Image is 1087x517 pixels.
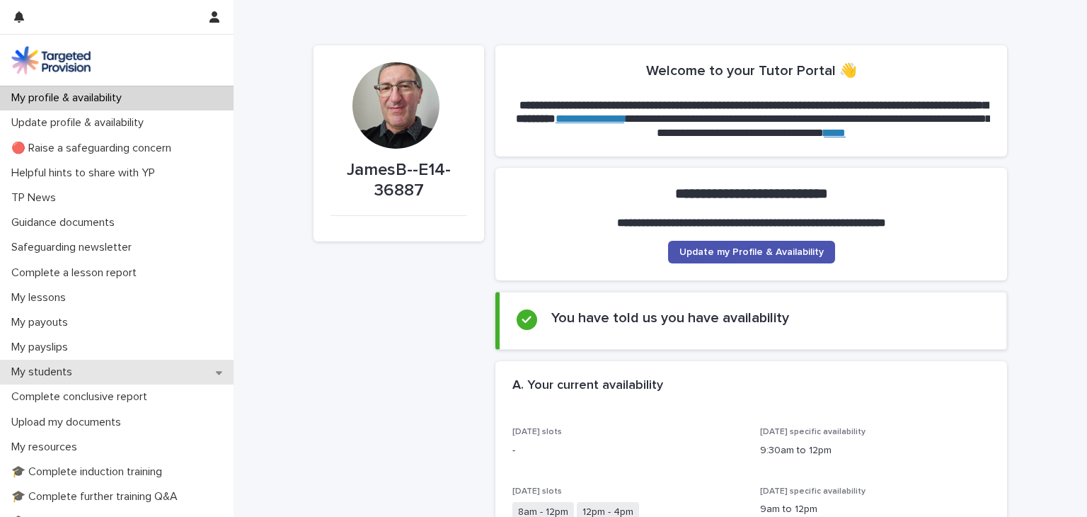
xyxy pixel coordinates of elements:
[512,443,743,458] p: -
[6,291,77,305] p: My lessons
[6,316,79,329] p: My payouts
[512,378,663,394] h2: A. Your current availability
[512,487,562,496] span: [DATE] slots
[330,160,467,201] p: JamesB--E14-36887
[760,487,865,496] span: [DATE] specific availability
[760,443,991,458] p: 9:30am to 12pm
[6,416,132,429] p: Upload my documents
[668,241,835,263] a: Update my Profile & Availability
[6,441,88,454] p: My resources
[551,309,789,326] h2: You have told us you have availability
[6,216,126,229] p: Guidance documents
[760,428,865,436] span: [DATE] specific availability
[6,191,67,205] p: TP News
[6,142,183,155] p: 🔴 Raise a safeguarding concern
[6,166,166,180] p: Helpful hints to share with YP
[646,62,857,79] h2: Welcome to your Tutor Portal 👋
[6,241,143,254] p: Safeguarding newsletter
[6,91,133,105] p: My profile & availability
[6,390,159,404] p: Complete conclusive report
[6,490,189,504] p: 🎓 Complete further training Q&A
[512,428,562,436] span: [DATE] slots
[6,341,79,354] p: My payslips
[760,502,991,517] p: 9am to 12pm
[6,116,155,130] p: Update profile & availability
[6,465,173,479] p: 🎓 Complete induction training
[6,365,84,379] p: My students
[6,266,148,280] p: Complete a lesson report
[11,46,91,74] img: M5nRWzHhSzIhMunXDL62
[679,247,824,257] span: Update my Profile & Availability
